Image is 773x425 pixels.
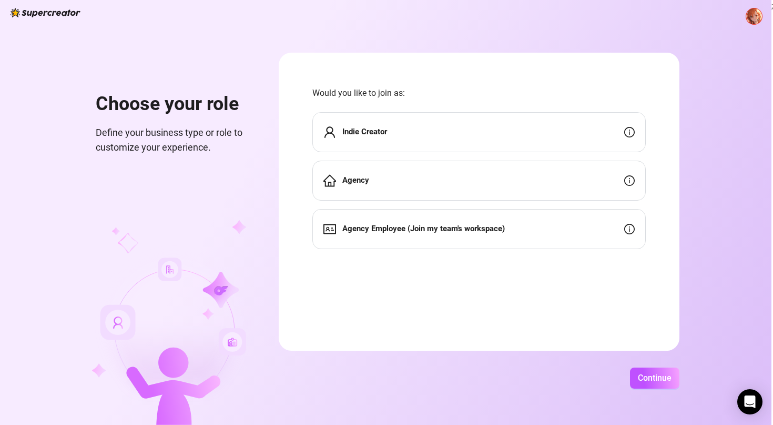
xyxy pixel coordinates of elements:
span: user [323,126,336,139]
span: info-circle [624,224,635,234]
button: Continue [630,368,679,389]
span: home [323,174,336,187]
strong: Agency Employee (Join my team's workspace) [342,224,505,233]
img: ACg8ocLWJl2fuTpWUAViYpGWWiH8Qab2jlanmwQvJszGqzc6wdPyx0I=s96-c [746,8,762,24]
h1: Choose your role [96,93,253,116]
strong: Indie Creator [342,127,387,136]
span: info-circle [624,127,635,137]
img: logo [11,8,80,17]
span: Define your business type or role to customize your experience. [96,125,253,155]
strong: Agency [342,175,369,185]
span: idcard [323,223,336,235]
span: info-circle [624,175,635,186]
span: Would you like to join as: [312,86,646,100]
span: Continue [638,373,672,383]
div: Open Intercom Messenger [737,389,762,414]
